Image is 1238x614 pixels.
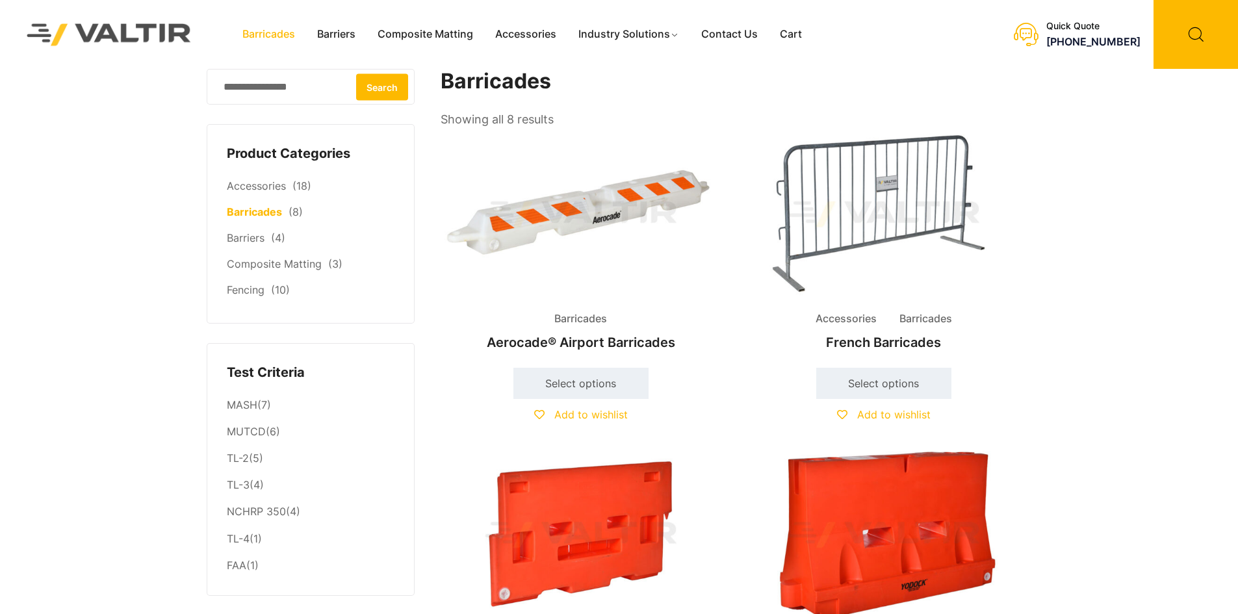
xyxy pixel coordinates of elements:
h2: Aerocade® Airport Barricades [441,328,721,357]
span: Accessories [806,309,886,329]
a: MUTCD [227,425,266,438]
li: (4) [227,499,394,526]
span: Add to wishlist [857,408,931,421]
a: TL-4 [227,532,250,545]
a: Barriers [306,25,367,44]
a: Fencing [227,283,264,296]
span: (18) [292,179,311,192]
div: Quick Quote [1046,21,1141,32]
a: TL-2 [227,452,249,465]
li: (1) [227,552,394,576]
a: Barriers [227,231,264,244]
a: Cart [769,25,813,44]
span: (3) [328,257,342,270]
a: [PHONE_NUMBER] [1046,35,1141,48]
a: Barricades [231,25,306,44]
h2: French Barricades [743,328,1024,357]
a: Composite Matting [367,25,484,44]
span: (4) [271,231,285,244]
a: Barricades [227,205,282,218]
a: MASH [227,398,257,411]
a: Select options for “French Barricades” [816,368,951,399]
a: FAA [227,559,246,572]
span: (8) [289,205,303,218]
a: Accessories [227,179,286,192]
a: Add to wishlist [534,408,628,421]
a: Select options for “Aerocade® Airport Barricades” [513,368,649,399]
a: Composite Matting [227,257,322,270]
li: (1) [227,526,394,552]
img: Valtir Rentals [10,6,209,62]
li: (6) [227,419,394,446]
span: Barricades [890,309,962,329]
li: (7) [227,392,394,418]
span: (10) [271,283,290,296]
span: Barricades [545,309,617,329]
p: Showing all 8 results [441,109,554,131]
a: TL-3 [227,478,250,491]
a: Accessories BarricadesFrench Barricades [743,130,1024,357]
a: BarricadesAerocade® Airport Barricades [441,130,721,357]
h4: Test Criteria [227,363,394,383]
h1: Barricades [441,69,1025,94]
span: Add to wishlist [554,408,628,421]
a: Add to wishlist [837,408,931,421]
h4: Product Categories [227,144,394,164]
a: Contact Us [690,25,769,44]
button: Search [356,73,408,100]
li: (4) [227,472,394,499]
a: Accessories [484,25,567,44]
li: (5) [227,446,394,472]
a: NCHRP 350 [227,505,286,518]
a: Industry Solutions [567,25,690,44]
